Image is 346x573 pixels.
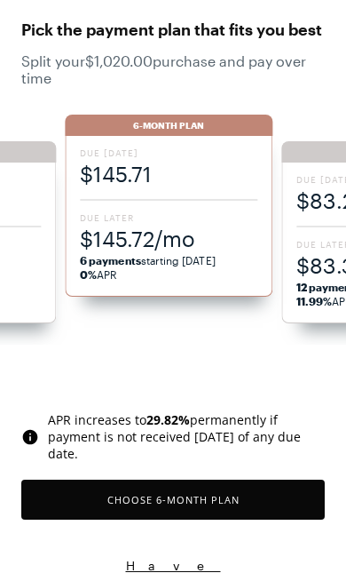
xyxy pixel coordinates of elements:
[80,211,257,224] span: Due Later
[21,428,39,446] img: svg%3e
[65,115,272,136] div: 6-Month Plan
[21,480,325,520] button: Choose 6-Month Plan
[146,411,190,428] b: 29.82 %
[80,254,141,267] strong: 6 payments
[80,159,257,188] span: $145.71
[80,224,257,253] span: $145.72/mo
[21,52,325,86] span: Split your $1,020.00 purchase and pay over time
[80,268,97,281] strong: 0%
[296,295,332,307] strong: 11.99%
[48,411,325,462] span: APR increases to permanently if payment is not received [DATE] of any due date.
[80,147,257,159] span: Due [DATE]
[80,253,257,282] span: starting [DATE] APR
[21,15,325,44] span: Pick the payment plan that fits you best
